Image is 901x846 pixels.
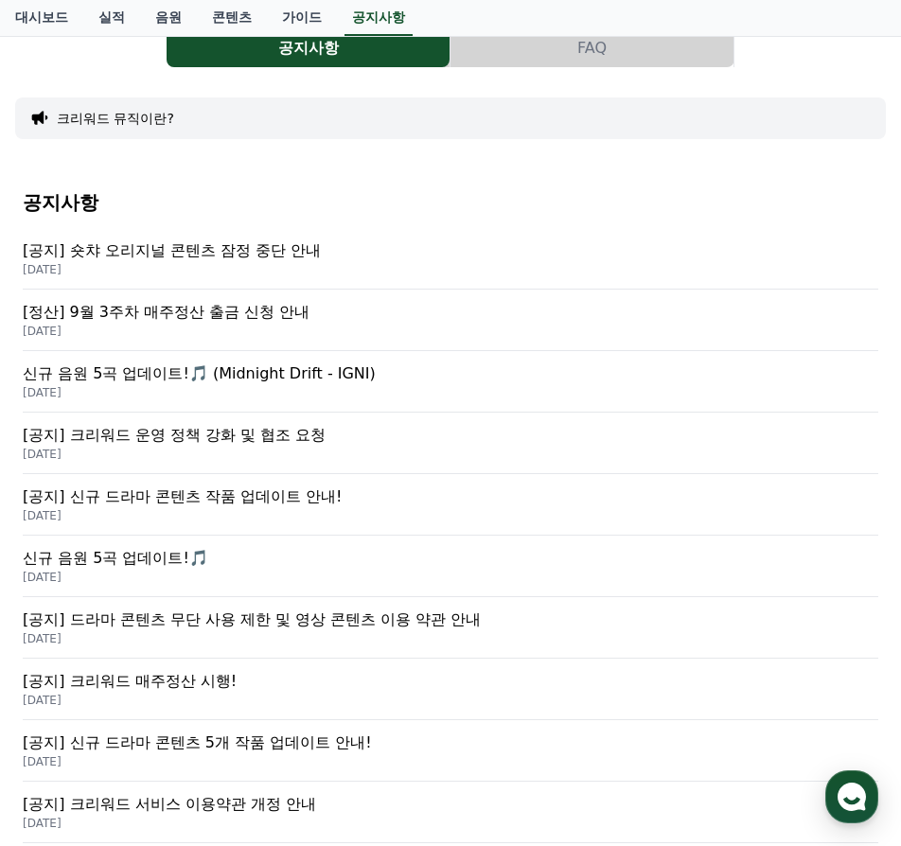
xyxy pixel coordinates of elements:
a: [공지] 크리워드 서비스 이용약관 개정 안내 [DATE] [23,782,878,843]
a: [공지] 크리워드 운영 정책 강화 및 협조 요청 [DATE] [23,413,878,474]
a: 홈 [6,600,125,647]
span: 대화 [173,629,196,644]
p: [DATE] [23,570,878,585]
p: [DATE] [23,754,878,769]
a: 설정 [244,600,363,647]
span: 홈 [60,628,71,643]
button: 공지사항 [167,29,450,67]
h4: 공지사항 [23,192,878,213]
p: [정산] 9월 3주차 매주정산 출금 신청 안내 [23,301,878,324]
button: 크리워드 뮤직이란? [57,109,174,128]
p: [DATE] [23,631,878,646]
p: [공지] 신규 드라마 콘텐츠 작품 업데이트 안내! [23,485,878,508]
p: [DATE] [23,262,878,277]
p: [DATE] [23,693,878,708]
p: [공지] 크리워드 운영 정책 강화 및 협조 요청 [23,424,878,447]
p: [공지] 드라마 콘텐츠 무단 사용 제한 및 영상 콘텐츠 이용 약관 안내 [23,608,878,631]
p: [DATE] [23,816,878,831]
a: [공지] 숏챠 오리지널 콘텐츠 잠정 중단 안내 [DATE] [23,228,878,290]
a: 공지사항 [167,29,450,67]
p: [공지] 크리워드 매주정산 시행! [23,670,878,693]
a: [정산] 9월 3주차 매주정산 출금 신청 안내 [DATE] [23,290,878,351]
p: [공지] 신규 드라마 콘텐츠 5개 작품 업데이트 안내! [23,731,878,754]
a: [공지] 크리워드 매주정산 시행! [DATE] [23,659,878,720]
span: 설정 [292,628,315,643]
a: FAQ [450,29,734,67]
a: [공지] 드라마 콘텐츠 무단 사용 제한 및 영상 콘텐츠 이용 약관 안내 [DATE] [23,597,878,659]
a: 신규 음원 5곡 업데이트!🎵 (Midnight Drift - IGNI) [DATE] [23,351,878,413]
p: [DATE] [23,508,878,523]
a: [공지] 신규 드라마 콘텐츠 작품 업데이트 안내! [DATE] [23,474,878,536]
p: 신규 음원 5곡 업데이트!🎵 (Midnight Drift - IGNI) [23,362,878,385]
p: [DATE] [23,447,878,462]
p: [DATE] [23,385,878,400]
p: 신규 음원 5곡 업데이트!🎵 [23,547,878,570]
p: [DATE] [23,324,878,339]
a: 대화 [125,600,244,647]
a: [공지] 신규 드라마 콘텐츠 5개 작품 업데이트 안내! [DATE] [23,720,878,782]
p: [공지] 숏챠 오리지널 콘텐츠 잠정 중단 안내 [23,239,878,262]
a: 신규 음원 5곡 업데이트!🎵 [DATE] [23,536,878,597]
p: [공지] 크리워드 서비스 이용약관 개정 안내 [23,793,878,816]
button: FAQ [450,29,733,67]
